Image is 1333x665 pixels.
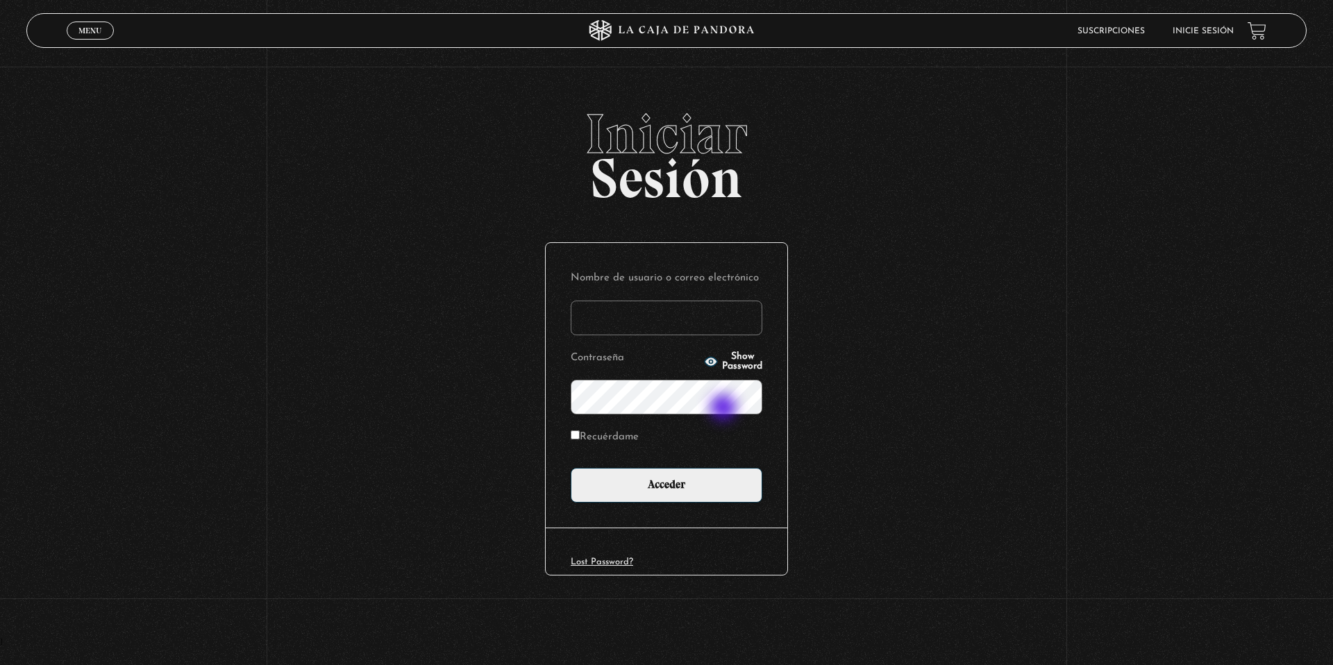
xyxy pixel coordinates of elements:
[26,106,1306,162] span: Iniciar
[78,26,101,35] span: Menu
[571,468,762,503] input: Acceder
[1173,27,1234,35] a: Inicie sesión
[571,348,700,369] label: Contraseña
[722,352,762,371] span: Show Password
[571,430,580,439] input: Recuérdame
[704,352,762,371] button: Show Password
[571,427,639,448] label: Recuérdame
[1248,22,1266,40] a: View your shopping cart
[26,106,1306,195] h2: Sesión
[1078,27,1145,35] a: Suscripciones
[571,268,762,289] label: Nombre de usuario o correo electrónico
[571,557,633,566] a: Lost Password?
[74,38,107,48] span: Cerrar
